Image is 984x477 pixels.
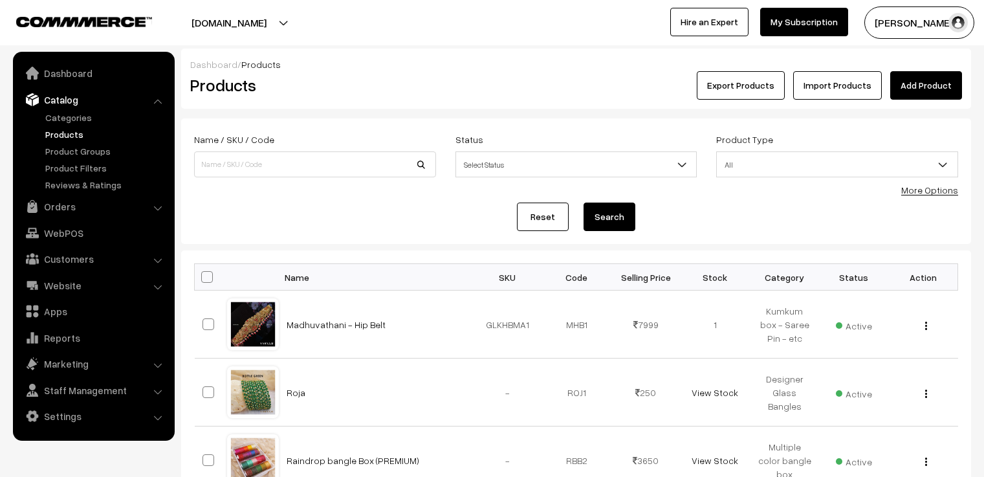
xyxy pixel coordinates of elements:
[190,75,435,95] h2: Products
[16,88,170,111] a: Catalog
[455,133,483,146] label: Status
[948,13,968,32] img: user
[681,291,750,359] td: 1
[16,17,152,27] img: COMMMERCE
[542,264,611,291] th: Code
[750,264,819,291] th: Category
[241,59,281,70] span: Products
[194,151,436,177] input: Name / SKU / Code
[611,359,681,427] td: 250
[542,291,611,359] td: MHB1
[16,379,170,402] a: Staff Management
[42,161,170,175] a: Product Filters
[836,316,872,333] span: Active
[16,405,170,428] a: Settings
[190,58,962,71] div: /
[190,59,237,70] a: Dashboard
[16,326,170,349] a: Reports
[611,264,681,291] th: Selling Price
[473,359,542,427] td: -
[584,203,635,231] button: Search
[793,71,882,100] a: Import Products
[42,144,170,158] a: Product Groups
[473,291,542,359] td: GLKHBMA1
[925,322,927,330] img: Menu
[456,153,697,176] span: Select Status
[925,458,927,466] img: Menu
[697,71,785,100] button: Export Products
[901,184,958,195] a: More Options
[670,8,749,36] a: Hire an Expert
[681,264,750,291] th: Stock
[890,71,962,100] a: Add Product
[42,128,170,141] a: Products
[750,291,819,359] td: Kumkum box - Saree Pin - etc
[16,221,170,245] a: WebPOS
[287,319,386,330] a: Madhuvathani - Hip Belt
[717,153,957,176] span: All
[611,291,681,359] td: 7999
[16,300,170,323] a: Apps
[716,151,958,177] span: All
[287,455,419,466] a: Raindrop bangle Box (PREMIUM)
[836,384,872,401] span: Active
[925,390,927,398] img: Menu
[716,133,773,146] label: Product Type
[16,61,170,85] a: Dashboard
[473,264,542,291] th: SKU
[760,8,848,36] a: My Subscription
[194,133,274,146] label: Name / SKU / Code
[279,264,473,291] th: Name
[888,264,957,291] th: Action
[287,387,305,398] a: Roja
[455,151,697,177] span: Select Status
[16,247,170,271] a: Customers
[16,352,170,375] a: Marketing
[146,6,312,39] button: [DOMAIN_NAME]
[16,13,129,28] a: COMMMERCE
[864,6,974,39] button: [PERSON_NAME] C
[517,203,569,231] a: Reset
[42,111,170,124] a: Categories
[16,195,170,218] a: Orders
[836,452,872,469] span: Active
[750,359,819,427] td: Designer Glass Bangles
[692,455,738,466] a: View Stock
[16,274,170,297] a: Website
[542,359,611,427] td: ROJ1
[42,178,170,192] a: Reviews & Ratings
[692,387,738,398] a: View Stock
[819,264,888,291] th: Status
